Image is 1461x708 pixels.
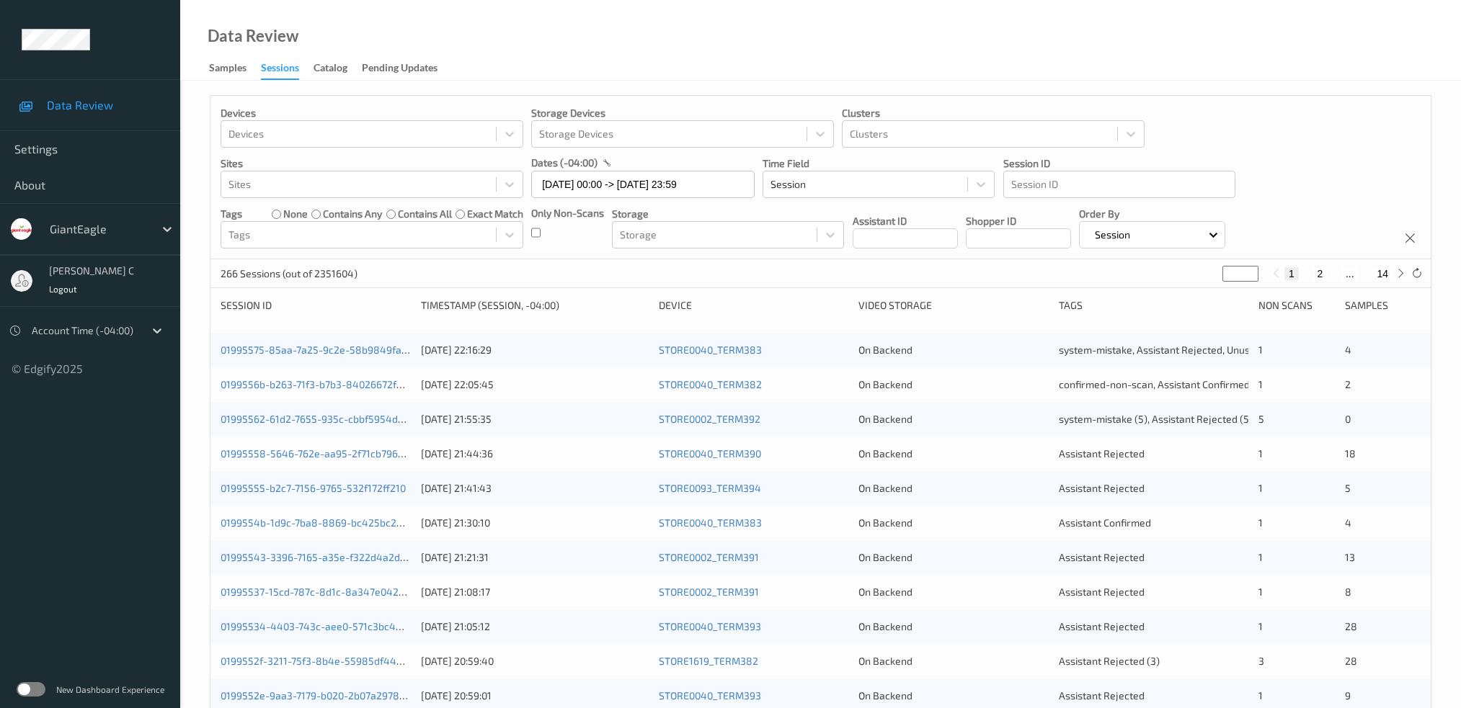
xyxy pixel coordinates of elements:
[612,207,844,221] p: Storage
[209,61,247,79] div: Samples
[1258,344,1263,356] span: 1
[1059,344,1299,356] span: system-mistake, Assistant Rejected, Unusual activity
[1345,344,1351,356] span: 4
[421,447,649,461] div: [DATE] 21:44:36
[1258,655,1264,667] span: 3
[221,378,414,390] a: 0199556b-b263-71f3-b7b3-84026672f6d2
[858,516,1049,530] div: On Backend
[314,58,362,79] a: Catalog
[421,516,649,530] div: [DATE] 21:30:10
[467,207,523,221] label: exact match
[1258,551,1263,563] span: 1
[421,550,649,565] div: [DATE] 21:21:31
[763,156,995,171] p: Time Field
[261,58,314,80] a: Sessions
[659,413,760,425] a: STORE0002_TERM392
[1258,447,1263,460] span: 1
[1059,620,1145,632] span: Assistant Rejected
[1258,378,1263,390] span: 1
[1258,413,1264,425] span: 5
[1079,207,1225,221] p: Order By
[221,447,413,460] a: 01995558-5646-762e-aa95-2f71cb796af2
[1059,516,1151,529] span: Assistant Confirmed
[1059,689,1145,702] span: Assistant Rejected
[1258,298,1334,313] div: Non Scans
[1345,655,1357,667] span: 28
[659,447,761,460] a: STORE0040_TERM390
[858,298,1049,313] div: Video Storage
[421,619,649,634] div: [DATE] 21:05:12
[221,482,406,494] a: 01995555-b2c7-7156-9765-532f172ff210
[858,447,1049,461] div: On Backend
[1345,689,1351,702] span: 9
[1059,413,1344,425] span: system-mistake (5), Assistant Rejected (5), Unusual activity (3)
[221,620,417,632] a: 01995534-4403-743c-aee0-571c3bc440bf
[314,61,347,79] div: Catalog
[858,619,1049,634] div: On Backend
[659,551,759,563] a: STORE0002_TERM391
[1341,267,1359,280] button: ...
[1059,447,1145,460] span: Assistant Rejected
[1258,482,1263,494] span: 1
[1313,267,1327,280] button: 2
[1345,586,1351,598] span: 8
[659,378,762,390] a: STORE0040_TERM382
[1372,267,1393,280] button: 14
[1059,551,1145,563] span: Assistant Rejected
[398,207,452,221] label: contains all
[659,689,761,702] a: STORE0040_TERM393
[421,481,649,496] div: [DATE] 21:41:43
[1258,620,1263,632] span: 1
[659,516,762,529] a: STORE0040_TERM383
[421,343,649,357] div: [DATE] 22:16:29
[1345,516,1351,529] span: 4
[421,654,649,668] div: [DATE] 20:59:40
[853,214,958,228] p: Assistant ID
[966,214,1071,228] p: Shopper ID
[1345,551,1355,563] span: 13
[221,344,419,356] a: 01995575-85aa-7a25-9c2e-58b9849fa063
[221,655,414,667] a: 0199552f-3211-75f3-8b4e-55985df440ee
[421,298,649,313] div: Timestamp (Session, -04:00)
[858,481,1049,496] div: On Backend
[1258,586,1263,598] span: 1
[221,551,418,563] a: 01995543-3396-7165-a35e-f322d4a2da58
[1345,620,1357,632] span: 28
[858,412,1049,426] div: On Backend
[208,29,298,43] div: Data Review
[221,156,523,171] p: Sites
[858,689,1049,703] div: On Backend
[531,156,598,170] p: dates (-04:00)
[221,207,242,221] p: Tags
[209,58,261,79] a: Samples
[1003,156,1235,171] p: Session ID
[362,61,438,79] div: Pending Updates
[531,106,834,120] p: Storage Devices
[221,106,523,120] p: Devices
[858,377,1049,392] div: On Backend
[842,106,1145,120] p: Clusters
[858,585,1049,599] div: On Backend
[858,654,1049,668] div: On Backend
[659,586,759,598] a: STORE0002_TERM391
[221,413,412,425] a: 01995562-61d2-7655-935c-cbbf5954defc
[283,207,308,221] label: none
[1059,482,1145,494] span: Assistant Rejected
[261,61,299,80] div: Sessions
[531,206,604,220] p: Only Non-Scans
[221,689,417,702] a: 0199552e-9aa3-7179-b020-2b07a2978ea3
[421,689,649,703] div: [DATE] 20:59:01
[421,377,649,392] div: [DATE] 22:05:45
[659,344,762,356] a: STORE0040_TERM383
[1258,689,1263,702] span: 1
[421,412,649,426] div: [DATE] 21:55:35
[1059,298,1249,313] div: Tags
[1258,516,1263,529] span: 1
[659,655,758,667] a: STORE1619_TERM382
[1345,482,1351,494] span: 5
[1090,228,1135,242] p: Session
[221,266,358,281] p: 266 Sessions (out of 2351604)
[323,207,382,221] label: contains any
[1059,586,1145,598] span: Assistant Rejected
[221,586,415,598] a: 01995537-15cd-787c-8d1c-8a347e042975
